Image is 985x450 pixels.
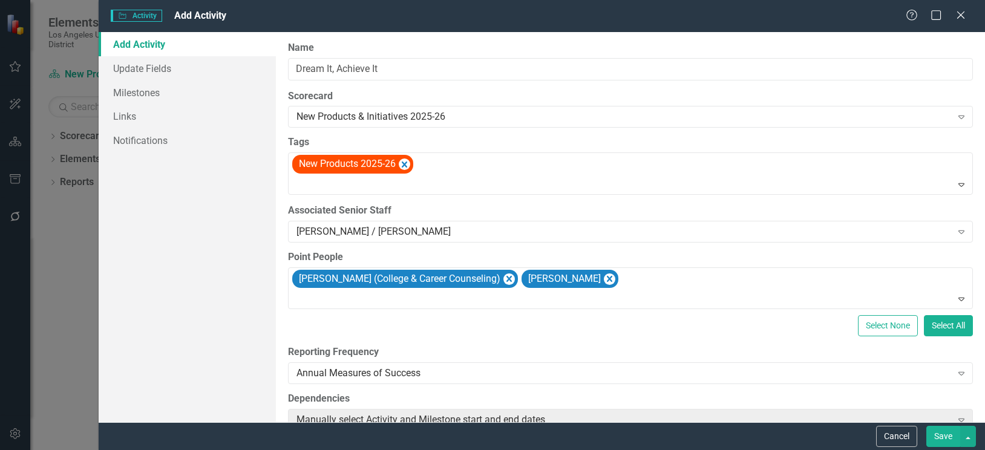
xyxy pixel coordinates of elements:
[503,273,515,285] div: Remove Shelly Alavez (College & Career Counseling)
[295,270,502,288] div: [PERSON_NAME] (College & Career Counseling)
[525,270,603,288] div: [PERSON_NAME]
[99,80,276,105] a: Milestones
[99,104,276,128] a: Links
[399,158,410,170] div: Remove [object Object]
[99,56,276,80] a: Update Fields
[296,110,952,124] div: New Products & Initiatives 2025-26
[876,426,917,447] button: Cancel
[288,41,973,55] label: Name
[288,90,973,103] label: Scorecard
[299,158,396,169] span: New Products 2025-26
[296,413,952,427] div: Manually select Activity and Milestone start and end dates
[604,273,615,285] div: Remove Brenda Pensamiento
[296,224,952,238] div: [PERSON_NAME] / [PERSON_NAME]
[858,315,918,336] button: Select None
[288,135,973,149] label: Tags
[288,58,973,80] input: Activity Name
[924,315,973,336] button: Select All
[288,345,973,359] label: Reporting Frequency
[99,128,276,152] a: Notifications
[296,367,952,380] div: Annual Measures of Success
[99,32,276,56] a: Add Activity
[111,10,162,22] span: Activity
[174,10,226,21] span: Add Activity
[288,204,973,218] label: Associated Senior Staff
[926,426,960,447] button: Save
[288,250,973,264] label: Point People
[288,392,973,406] label: Dependencies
